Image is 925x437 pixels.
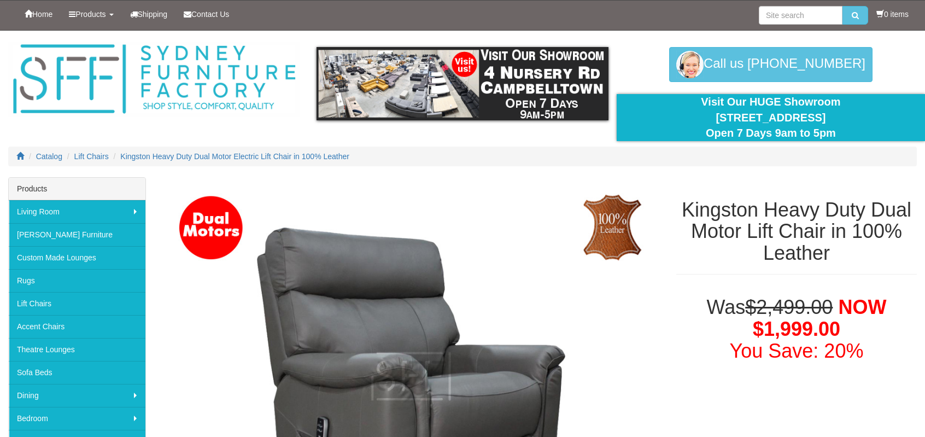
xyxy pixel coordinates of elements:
[753,296,886,340] span: NOW $1,999.00
[9,315,145,338] a: Accent Chairs
[9,269,145,292] a: Rugs
[9,223,145,246] a: [PERSON_NAME] Furniture
[9,178,145,200] div: Products
[61,1,121,28] a: Products
[9,384,145,407] a: Dining
[676,199,917,264] h1: Kingston Heavy Duty Dual Motor Lift Chair in 100% Leather
[9,338,145,361] a: Theatre Lounges
[32,10,52,19] span: Home
[8,42,300,117] img: Sydney Furniture Factory
[75,10,106,19] span: Products
[876,9,909,20] li: 0 items
[191,10,229,19] span: Contact Us
[36,152,62,161] a: Catalog
[745,296,833,318] del: $2,499.00
[9,361,145,384] a: Sofa Beds
[9,200,145,223] a: Living Room
[122,1,176,28] a: Shipping
[317,47,608,120] img: showroom.gif
[138,10,168,19] span: Shipping
[16,1,61,28] a: Home
[9,407,145,430] a: Bedroom
[759,6,842,25] input: Site search
[9,246,145,269] a: Custom Made Lounges
[625,94,917,141] div: Visit Our HUGE Showroom [STREET_ADDRESS] Open 7 Days 9am to 5pm
[175,1,237,28] a: Contact Us
[120,152,349,161] a: Kingston Heavy Duty Dual Motor Electric Lift Chair in 100% Leather
[730,340,864,362] font: You Save: 20%
[676,296,917,362] h1: Was
[74,152,109,161] a: Lift Chairs
[9,292,145,315] a: Lift Chairs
